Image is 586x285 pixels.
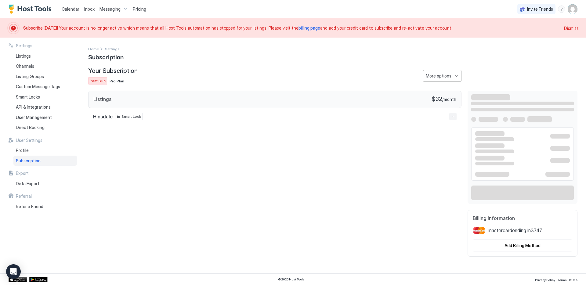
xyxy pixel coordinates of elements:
span: Referral [16,193,32,199]
span: Settings [16,43,32,49]
span: Refer a Friend [16,204,43,209]
span: Billing Information [473,215,572,221]
a: Refer a Friend [13,201,77,212]
a: Inbox [84,6,95,12]
div: Breadcrumb [88,45,99,52]
a: Listing Groups [13,71,77,82]
a: Direct Booking [13,122,77,133]
span: Invite Friends [527,6,553,12]
span: Export [16,171,29,176]
a: Home [88,45,99,52]
a: Listings [13,51,77,61]
a: Smart Locks [13,92,77,102]
a: User Management [13,112,77,123]
a: Channels [13,61,77,71]
div: Dismiss [564,25,579,31]
span: Past Due [90,78,106,84]
a: Custom Message Tags [13,81,77,92]
a: Settings [105,45,120,52]
span: Listing Groups [16,74,44,79]
span: Listings [93,96,111,102]
span: Hinsdale [93,114,113,120]
div: Breadcrumb [105,45,120,52]
span: Pricing [133,6,146,12]
span: API & Integrations [16,104,51,110]
span: Home [88,47,99,51]
span: User Settings [16,138,42,143]
a: Calendar [62,6,79,12]
span: / month [442,97,456,102]
span: Direct Booking [16,125,45,130]
span: Subscription [88,52,124,61]
span: Your Subscription [88,67,138,75]
a: API & Integrations [13,102,77,112]
span: Messaging [99,6,121,12]
span: Pro Plan [110,79,124,83]
span: $32 [432,96,442,103]
button: Add Billing Method [473,240,572,251]
div: User profile [568,4,577,14]
a: Google Play Store [29,277,48,282]
a: Host Tools Logo [9,5,54,14]
img: mastercard [473,226,485,235]
a: billing page [298,25,320,31]
a: Subscription [13,156,77,166]
div: Add Billing Method [505,242,541,249]
span: Subscription [16,158,41,164]
span: mastercard ending in 3747 [488,227,542,233]
span: Channels [16,63,34,69]
a: Profile [13,145,77,156]
a: Terms Of Use [558,276,577,283]
span: Privacy Policy [535,278,555,282]
div: menu [423,70,461,82]
div: Open Intercom Messenger [6,264,21,279]
div: menu [558,5,565,13]
span: Smart Lock [121,114,141,119]
span: © 2025 Host Tools [278,277,305,281]
span: Smart Locks [16,94,40,100]
a: Data Export [13,179,77,189]
span: User Management [16,115,52,120]
span: Settings [105,47,120,51]
button: More options [423,70,461,82]
button: More options [449,113,457,120]
div: More options [426,73,451,79]
a: Privacy Policy [535,276,555,283]
span: Listings [16,53,31,59]
span: Subscribe [DATE]! [23,25,59,31]
span: Terms Of Use [558,278,577,282]
span: Custom Message Tags [16,84,60,89]
div: menu [449,113,457,120]
a: App Store [9,277,27,282]
span: Profile [16,148,29,153]
span: Your account is no longer active which means that all Host Tools automation has stopped for your ... [23,25,560,31]
span: Data Export [16,181,39,186]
